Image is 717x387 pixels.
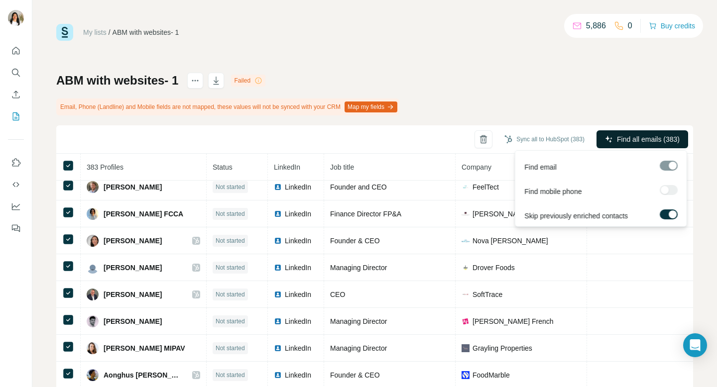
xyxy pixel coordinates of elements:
span: LinkedIn [285,263,311,273]
span: Founder and CEO [330,183,387,191]
span: Not started [216,317,245,326]
span: Not started [216,290,245,299]
img: company-logo [462,371,470,379]
span: LinkedIn [274,163,300,171]
span: FoodMarble [473,370,510,380]
img: LinkedIn logo [274,237,282,245]
span: LinkedIn [285,370,311,380]
span: Aonghus [PERSON_NAME] [104,370,182,380]
span: [PERSON_NAME] French [473,316,554,326]
span: Company [462,163,491,171]
button: Enrich CSV [8,86,24,103]
span: LinkedIn [285,182,311,192]
img: Avatar [87,235,99,247]
div: Open Intercom Messenger [683,333,707,357]
span: Not started [216,209,245,218]
span: LinkedIn [285,236,311,246]
span: Founder & CEO [330,237,380,245]
img: LinkedIn logo [274,371,282,379]
span: Finance Director FP&A [330,210,401,218]
span: Not started [216,371,245,380]
span: Founder & CEO [330,371,380,379]
p: 0 [628,20,632,32]
button: Use Surfe API [8,176,24,193]
div: Email, Phone (Landline) and Mobile fields are not mapped, these values will not be synced with yo... [56,98,399,115]
button: Sync all to HubSpot (383) [497,132,592,147]
button: Find all emails (383) [597,130,688,148]
div: Failed [231,75,265,87]
img: Surfe Logo [56,24,73,41]
img: Avatar [87,315,99,327]
p: 5,886 [586,20,606,32]
img: Avatar [87,181,99,193]
span: SoftTrace [473,290,502,299]
img: LinkedIn logo [274,344,282,352]
button: Map my fields [345,101,397,112]
img: company-logo [462,264,470,272]
span: [PERSON_NAME] [104,263,162,273]
span: [PERSON_NAME] [104,290,162,299]
button: Quick start [8,42,24,60]
span: [PERSON_NAME] FCCA [104,209,183,219]
span: Status [213,163,233,171]
span: Find mobile phone [524,187,582,196]
img: LinkedIn logo [274,264,282,272]
h1: ABM with websites- 1 [56,73,178,89]
img: company-logo [462,210,470,218]
img: LinkedIn logo [274,183,282,191]
img: company-logo [462,237,470,245]
span: Managing Director [330,264,387,272]
button: actions [187,73,203,89]
span: Managing Director [330,317,387,325]
li: / [109,27,111,37]
img: Avatar [87,208,99,220]
span: Find all emails (383) [617,134,680,144]
img: LinkedIn logo [274,290,282,298]
div: ABM with websites- 1 [113,27,179,37]
a: My lists [83,28,107,36]
span: LinkedIn [285,316,311,326]
span: LinkedIn [285,290,311,299]
img: company-logo [462,183,470,191]
span: Skip previously enriched contacts [524,211,628,221]
button: Search [8,64,24,82]
img: Avatar [87,369,99,381]
span: [PERSON_NAME] [104,236,162,246]
img: company-logo [462,344,470,352]
span: FeelTect [473,182,499,192]
span: Nova [PERSON_NAME] [473,236,548,246]
button: Use Surfe on LinkedIn [8,154,24,172]
span: Managing Director [330,344,387,352]
button: Dashboard [8,197,24,215]
span: Not started [216,263,245,272]
span: Not started [216,344,245,353]
span: Not started [216,183,245,192]
span: Not started [216,236,245,245]
img: company-logo [462,317,470,325]
span: [PERSON_NAME] MIPAV [104,343,185,353]
button: Buy credits [649,19,695,33]
span: [PERSON_NAME] [104,316,162,326]
span: [PERSON_NAME] [104,182,162,192]
button: My lists [8,107,24,125]
span: Find email [524,162,557,172]
img: company-logo [462,290,470,298]
img: Avatar [87,342,99,354]
img: Avatar [87,262,99,274]
span: LinkedIn [285,209,311,219]
span: [PERSON_NAME] Brands International [473,209,581,219]
span: CEO [330,290,345,298]
img: Avatar [87,289,99,300]
span: LinkedIn [285,343,311,353]
img: LinkedIn logo [274,317,282,325]
span: Job title [330,163,354,171]
button: Feedback [8,219,24,237]
span: Drover Foods [473,263,515,273]
img: LinkedIn logo [274,210,282,218]
img: Avatar [8,10,24,26]
span: Grayling Properties [473,343,532,353]
span: 383 Profiles [87,163,123,171]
